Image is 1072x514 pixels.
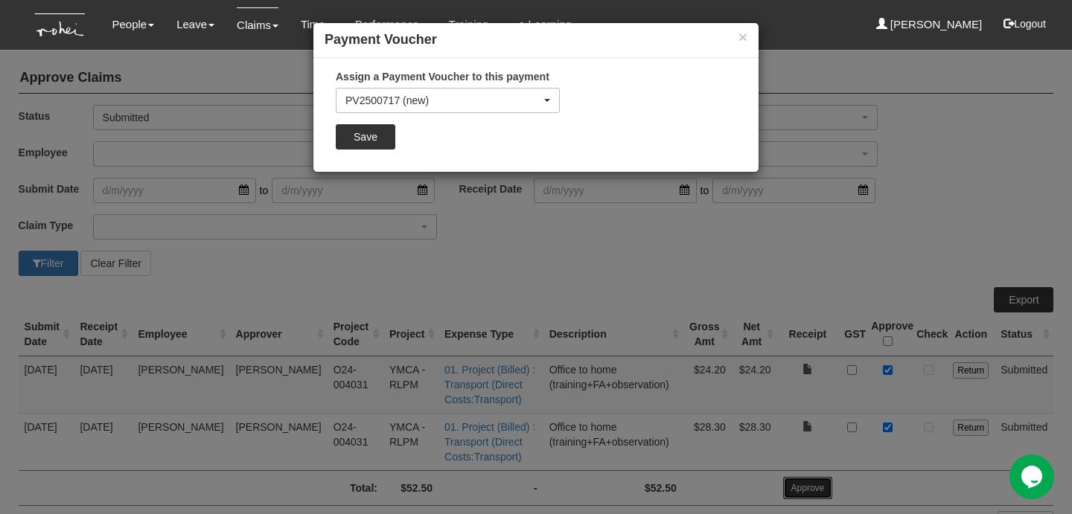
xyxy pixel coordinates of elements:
[325,32,437,47] b: Payment Voucher
[336,69,549,84] label: Assign a Payment Voucher to this payment
[336,124,395,150] input: Save
[336,88,560,113] button: PV2500717 (new)
[345,93,541,108] div: PV2500717 (new)
[738,29,747,45] button: ×
[1009,454,1057,499] iframe: chat widget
